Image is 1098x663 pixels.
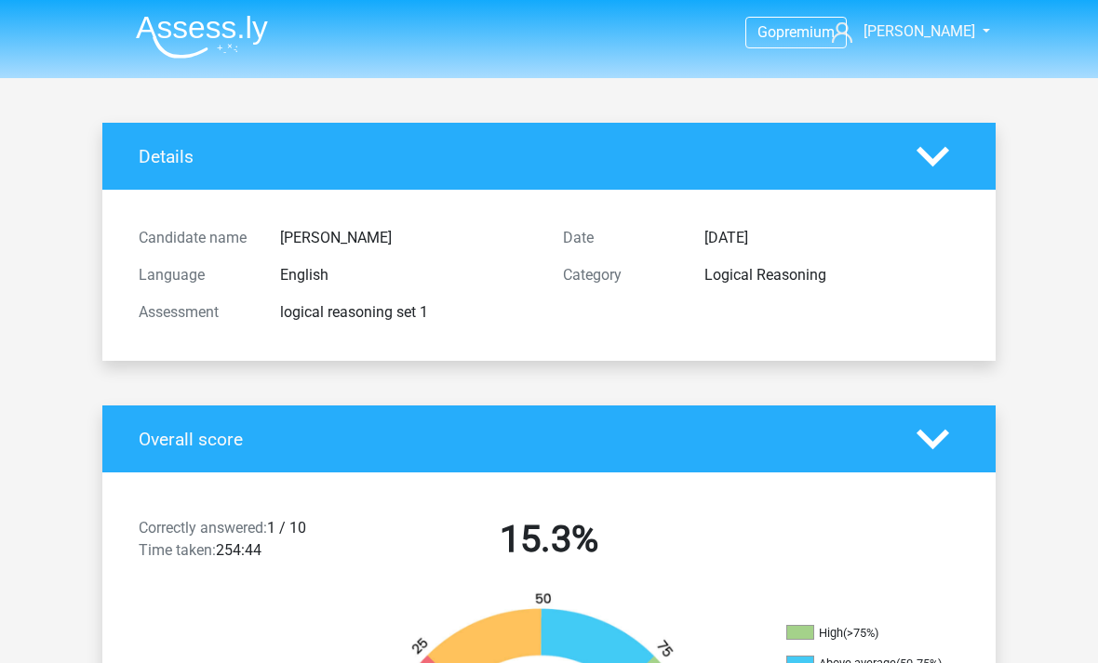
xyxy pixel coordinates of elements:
[757,23,776,41] span: Go
[690,227,973,249] div: [DATE]
[139,541,216,559] span: Time taken:
[776,23,835,41] span: premium
[266,264,549,286] div: English
[136,15,268,59] img: Assessly
[690,264,973,286] div: Logical Reasoning
[549,227,690,249] div: Date
[139,146,889,167] h4: Details
[125,301,266,324] div: Assessment
[266,301,549,324] div: logical reasoning set 1
[139,519,267,537] span: Correctly answered:
[139,429,889,450] h4: Overall score
[746,20,846,45] a: Gopremium
[125,264,266,286] div: Language
[824,20,977,43] a: [PERSON_NAME]
[843,626,878,640] div: (>75%)
[125,517,337,569] div: 1 / 10 254:44
[549,264,690,286] div: Category
[864,22,975,40] span: [PERSON_NAME]
[125,227,266,249] div: Candidate name
[266,227,549,249] div: [PERSON_NAME]
[786,625,972,642] li: High
[351,517,747,562] h2: 15.3%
